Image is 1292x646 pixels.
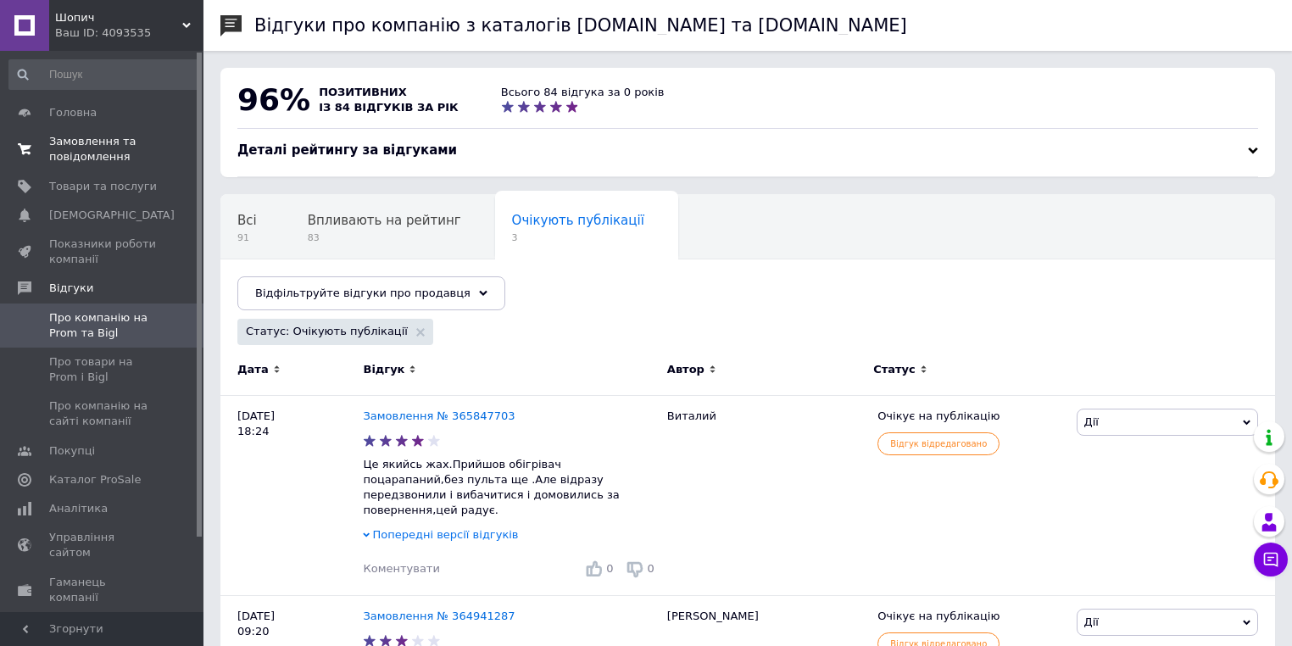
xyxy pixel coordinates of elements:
div: Очікує на публікацію [877,409,1063,424]
span: 0 [606,562,613,575]
a: Замовлення № 364941287 [363,610,515,622]
span: Автор [667,362,704,377]
h1: Відгуки про компанію з каталогів [DOMAIN_NAME] та [DOMAIN_NAME] [254,15,907,36]
span: Товари та послуги [49,179,157,194]
span: 91 [237,231,257,244]
span: Управління сайтом [49,530,157,560]
span: Каталог ProSale [49,472,141,487]
a: Замовлення № 365847703 [363,409,515,422]
div: Ваш ID: 4093535 [55,25,203,41]
span: Відфільтруйте відгуки про продавця [255,287,471,299]
span: Статус [873,362,916,377]
span: Опубліковані без комен... [237,277,409,292]
span: Про товари на Prom і Bigl [49,354,157,385]
span: Дата [237,362,269,377]
span: Аналітика [49,501,108,516]
span: Дії [1084,615,1099,628]
span: Відгук відредаговано [877,432,1000,455]
span: [DEMOGRAPHIC_DATA] [49,208,175,223]
span: Коментувати [363,562,439,575]
span: Очікують публікації [512,213,644,228]
span: Деталі рейтингу за відгуками [237,142,457,158]
button: Чат з покупцем [1254,543,1288,576]
span: 96% [237,82,310,117]
span: із 84 відгуків за рік [319,101,459,114]
div: [DATE] 18:24 [220,396,363,596]
span: Замовлення та повідомлення [49,134,157,164]
span: Шопич [55,10,182,25]
span: Дії [1084,415,1099,428]
span: позитивних [319,86,407,98]
span: Статус: Очікують публікації [246,324,408,339]
span: Показники роботи компанії [49,237,157,267]
div: Очікує на публікацію [877,609,1063,624]
p: Це якийсь жах.Прийшов обігрівач поцарапаний,без пульта ще .Але відразу передзвонили і вибачитися ... [363,457,658,519]
span: Про компанію на сайті компанії [49,398,157,429]
span: Покупці [49,443,95,459]
input: Пошук [8,59,200,90]
span: Гаманець компанії [49,575,157,605]
span: Відгук [363,362,404,377]
span: Впливають на рейтинг [308,213,461,228]
span: 0 [648,562,654,575]
span: Відгуки [49,281,93,296]
div: Опубліковані без коментаря [220,259,443,324]
div: Коментувати [363,561,439,576]
span: 83 [308,231,461,244]
span: 3 [512,231,644,244]
div: Деталі рейтингу за відгуками [237,142,1258,159]
span: Попередні версії відгуків [372,528,518,541]
span: Всі [237,213,257,228]
span: Головна [49,105,97,120]
div: Виталий [659,396,869,596]
span: Про компанію на Prom та Bigl [49,310,157,341]
div: Всього 84 відгука за 0 років [501,85,665,100]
